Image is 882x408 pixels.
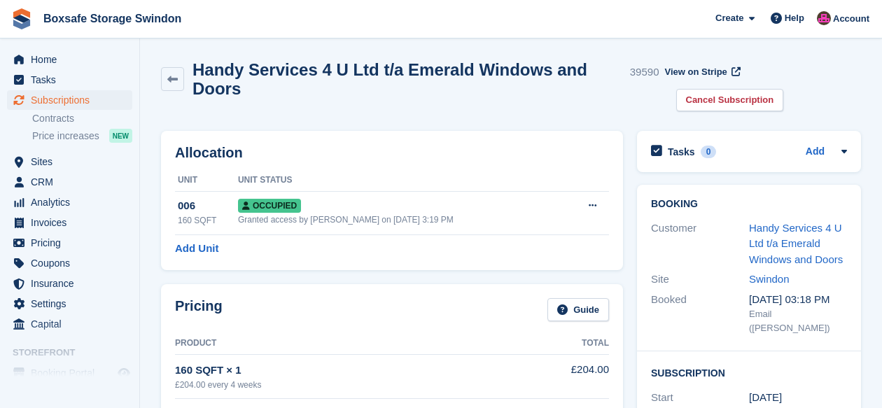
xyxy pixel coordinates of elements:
span: Settings [31,294,115,314]
a: menu [7,233,132,253]
div: 160 SQFT [178,214,238,227]
a: Price increases NEW [32,128,132,143]
span: Home [31,50,115,69]
a: menu [7,152,132,171]
div: Granted access by [PERSON_NAME] on [DATE] 3:19 PM [238,213,565,226]
span: Help [785,11,804,25]
span: Insurance [31,274,115,293]
time: 2024-04-30 23:00:00 UTC [749,390,782,406]
a: Add Unit [175,241,218,257]
a: Contracts [32,112,132,125]
h2: Allocation [175,145,609,161]
a: Handy Services 4 U Ltd t/a Emerald Windows and Doors [749,222,843,265]
div: [DATE] 03:18 PM [749,292,847,308]
span: Price increases [32,129,99,143]
a: Preview store [115,365,132,381]
div: 0 [701,146,717,158]
a: Guide [547,298,609,321]
span: Pricing [31,233,115,253]
div: Customer [651,220,749,268]
span: Booking Portal [31,363,115,383]
div: Site [651,272,749,288]
a: menu [7,192,132,212]
span: Analytics [31,192,115,212]
a: menu [7,363,132,383]
a: menu [7,274,132,293]
a: menu [7,213,132,232]
th: Unit Status [238,169,565,192]
span: Tasks [31,70,115,90]
a: menu [7,294,132,314]
div: Booked [651,292,749,335]
a: menu [7,172,132,192]
a: menu [7,50,132,69]
span: Coupons [31,253,115,273]
a: menu [7,70,132,90]
span: Storefront [13,346,139,360]
th: Product [175,332,542,355]
div: NEW [109,129,132,143]
div: 160 SQFT × 1 [175,363,542,379]
a: Boxsafe Storage Swindon [38,7,187,30]
span: Capital [31,314,115,334]
span: Subscriptions [31,90,115,110]
th: Total [542,332,609,355]
a: menu [7,314,132,334]
h2: Handy Services 4 U Ltd t/a Emerald Windows and Doors [192,60,624,98]
a: menu [7,90,132,110]
div: Start [651,390,749,406]
a: Add [806,144,825,160]
img: stora-icon-8386f47178a22dfd0bd8f6a31ec36ba5ce8667c1dd55bd0f319d3a0aa187defe.svg [11,8,32,29]
span: Create [715,11,743,25]
a: Cancel Subscription [676,89,784,112]
img: Philip Matthews [817,11,831,25]
a: menu [7,253,132,273]
span: Occupied [238,199,301,213]
a: View on Stripe [659,60,744,83]
a: Swindon [749,273,790,285]
h2: Pricing [175,298,223,321]
span: Account [833,12,869,26]
div: 39590 [630,64,659,80]
span: View on Stripe [665,65,727,79]
span: Invoices [31,213,115,232]
h2: Tasks [668,146,695,158]
h2: Booking [651,199,847,210]
span: Sites [31,152,115,171]
span: CRM [31,172,115,192]
td: £204.00 [542,354,609,398]
th: Unit [175,169,238,192]
div: 006 [178,198,238,214]
div: £204.00 every 4 weeks [175,379,542,391]
h2: Subscription [651,365,847,379]
div: Email ([PERSON_NAME]) [749,307,847,335]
